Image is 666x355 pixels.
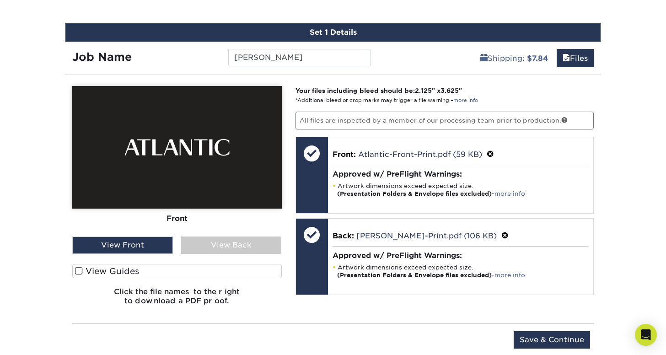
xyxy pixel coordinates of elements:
[72,237,173,254] div: View Front
[337,190,492,197] strong: (Presentation Folders & Envelope files excluded)
[72,264,282,278] label: View Guides
[514,331,590,349] input: Save & Continue
[474,49,554,67] a: Shipping: $7.84
[295,112,594,129] p: All files are inspected by a member of our processing team prior to production.
[494,272,525,279] a: more info
[563,54,570,63] span: files
[494,190,525,197] a: more info
[72,50,132,64] strong: Job Name
[228,49,371,66] input: Enter a job name
[72,287,282,312] h6: Click the file names to the right to download a PDF proof.
[440,87,459,94] span: 3.625
[333,170,589,178] h4: Approved w/ PreFlight Warnings:
[337,272,492,279] strong: (Presentation Folders & Envelope files excluded)
[333,231,354,240] span: Back:
[356,231,497,240] a: [PERSON_NAME]-Print.pdf (106 KB)
[635,324,657,346] div: Open Intercom Messenger
[333,251,589,260] h4: Approved w/ PreFlight Warnings:
[65,23,601,42] div: Set 1 Details
[453,97,478,103] a: more info
[522,54,548,63] b: : $7.84
[333,264,589,279] li: Artwork dimensions exceed expected size. -
[333,150,356,159] span: Front:
[358,150,482,159] a: Atlantic-Front-Print.pdf (59 KB)
[557,49,594,67] a: Files
[295,87,462,94] strong: Your files including bleed should be: " x "
[181,237,282,254] div: View Back
[295,97,478,103] small: *Additional bleed or crop marks may trigger a file warning –
[415,87,432,94] span: 2.125
[480,54,488,63] span: shipping
[333,182,589,198] li: Artwork dimensions exceed expected size. -
[72,208,282,228] div: Front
